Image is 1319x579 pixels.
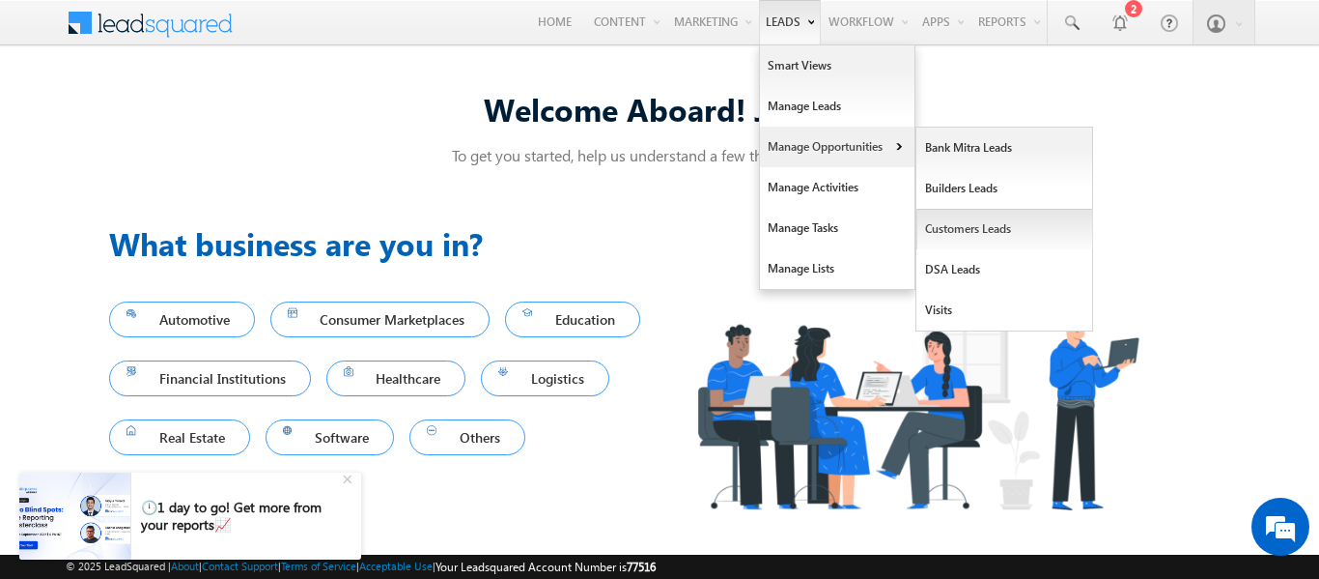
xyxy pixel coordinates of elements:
[126,424,233,450] span: Real Estate
[171,560,199,572] a: About
[916,249,1093,290] a: DSA Leads
[427,424,508,450] span: Others
[317,10,363,56] div: Minimize live chat window
[109,220,659,267] h3: What business are you in?
[760,86,914,127] a: Manage Leads
[344,365,449,391] span: Healthcare
[109,145,1210,165] p: To get you started, help us understand a few things about you!
[760,45,914,86] a: Smart Views
[435,560,656,574] span: Your Leadsquared Account Number is
[760,208,914,248] a: Manage Tasks
[760,167,914,208] a: Manage Activities
[498,365,592,391] span: Logistics
[263,447,351,473] em: Start Chat
[19,473,130,560] img: pictures
[141,499,340,534] div: 🕛1 day to go! Get more from your reports📈
[281,560,356,572] a: Terms of Service
[33,101,81,127] img: d_60004797649_company_0_60004797649
[760,127,914,167] a: Manage Opportunities
[202,560,278,572] a: Contact Support
[916,128,1093,168] a: Bank Mitra Leads
[760,248,914,289] a: Manage Lists
[66,558,656,576] span: © 2025 LeadSquared | | | | |
[916,209,1093,249] a: Customers Leads
[126,365,294,391] span: Financial Institutions
[100,101,324,127] div: Chat with us now
[109,88,1210,130] div: Welcome Aboard! Javed
[627,560,656,574] span: 77516
[126,306,238,333] span: Automotive
[359,560,433,572] a: Acceptable Use
[288,306,473,333] span: Consumer Marketplaces
[916,168,1093,209] a: Builders Leads
[522,306,623,333] span: Education
[338,466,361,489] div: +
[659,220,1175,548] img: Industry.png
[916,290,1093,331] a: Visits
[283,424,378,450] span: Software
[25,179,352,430] textarea: Type your message and hit 'Enter'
